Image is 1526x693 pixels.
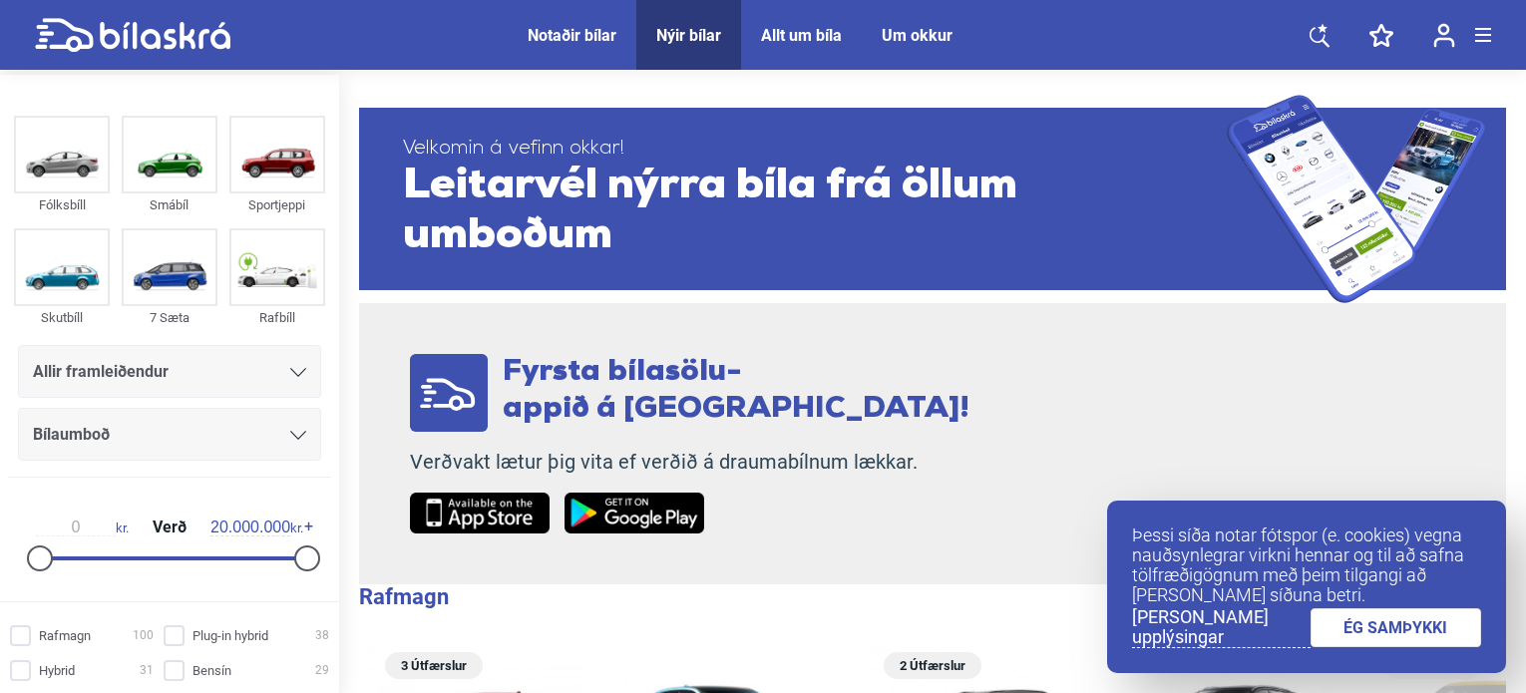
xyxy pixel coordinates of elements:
span: Rafmagn [39,625,91,646]
b: Rafmagn [359,584,449,609]
div: Rafbíll [229,306,325,329]
span: Fyrsta bílasölu- appið á [GEOGRAPHIC_DATA]! [503,357,969,425]
img: user-login.svg [1433,23,1455,48]
span: Leitarvél nýrra bíla frá öllum umboðum [403,162,1227,261]
div: 7 Sæta [122,306,217,329]
span: Verð [148,520,191,535]
p: Verðvakt lætur þig vita ef verðið á draumabílnum lækkar. [410,450,969,475]
span: 38 [315,625,329,646]
a: ÉG SAMÞYKKI [1311,608,1482,647]
div: Smábíl [122,193,217,216]
span: Hybrid [39,660,75,681]
span: 3 Útfærslur [395,652,473,679]
span: 31 [140,660,154,681]
p: Þessi síða notar fótspor (e. cookies) vegna nauðsynlegrar virkni hennar og til að safna tölfræðig... [1132,525,1481,605]
div: Skutbíll [14,306,110,329]
a: Allt um bíla [761,26,842,45]
a: Velkomin á vefinn okkar!Leitarvél nýrra bíla frá öllum umboðum [359,95,1506,303]
a: [PERSON_NAME] upplýsingar [1132,607,1311,648]
span: Velkomin á vefinn okkar! [403,137,1227,162]
span: kr. [210,519,303,536]
a: Um okkur [882,26,953,45]
span: 29 [315,660,329,681]
span: 100 [133,625,154,646]
a: Notaðir bílar [528,26,616,45]
a: Nýir bílar [656,26,721,45]
span: Bílaumboð [33,421,110,449]
span: 2 Útfærslur [894,652,971,679]
span: Allir framleiðendur [33,358,169,386]
div: Sportjeppi [229,193,325,216]
div: Fólksbíll [14,193,110,216]
span: kr. [36,519,129,536]
span: Plug-in hybrid [192,625,268,646]
span: Bensín [192,660,231,681]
